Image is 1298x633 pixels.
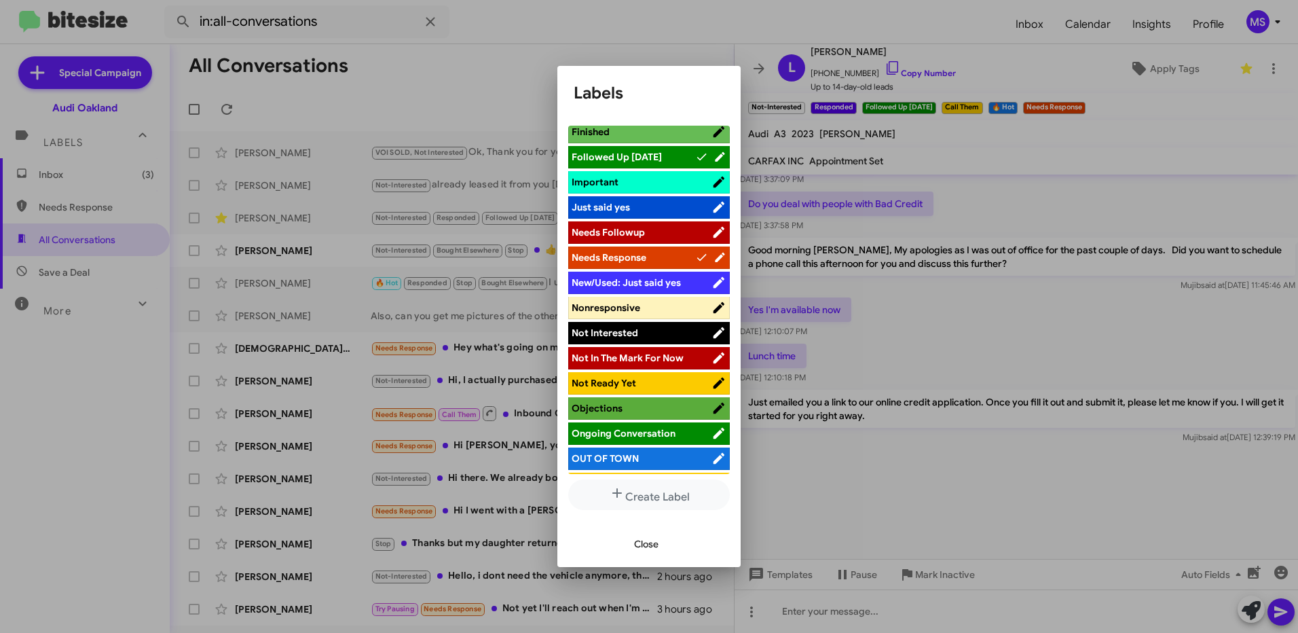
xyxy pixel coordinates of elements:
[623,532,669,556] button: Close
[572,352,684,364] span: Not In The Mark For Now
[572,151,662,163] span: Followed Up [DATE]
[572,402,623,414] span: Objections
[572,452,639,465] span: OUT OF TOWN
[572,427,675,439] span: Ongoing Conversation
[634,532,659,556] span: Close
[572,276,681,289] span: New/Used: Just said yes
[568,480,730,510] button: Create Label
[572,251,646,264] span: Needs Response
[574,82,724,104] h1: Labels
[572,126,610,138] span: Finished
[572,327,638,339] span: Not Interested
[572,176,618,188] span: Important
[572,302,640,314] span: Nonresponsive
[572,226,645,238] span: Needs Followup
[572,377,636,389] span: Not Ready Yet
[572,201,630,213] span: Just said yes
